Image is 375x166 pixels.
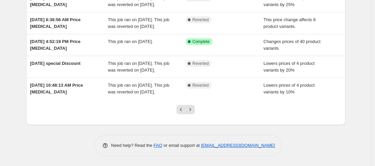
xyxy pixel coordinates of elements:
[111,143,154,148] span: Need help? Read the
[30,61,81,66] span: [DATE] special Discount
[162,143,201,148] span: or email support at
[263,39,321,51] span: Changes prices of 40 product variants
[176,105,186,114] button: Previous
[108,83,169,94] span: This job ran on [DATE]. This job was reverted on [DATE].
[263,61,315,73] span: Lowers prices of 4 product variants by 20%
[108,39,153,44] span: This job ran on [DATE].
[185,105,195,114] button: Next
[176,105,195,114] nav: Pagination
[263,17,316,29] span: This price change affects 8 product variants.
[108,17,169,29] span: This job ran on [DATE]. This job was reverted on [DATE].
[30,39,81,51] span: [DATE] 4:52:19 PM Price [MEDICAL_DATA]
[193,39,210,44] span: Complete
[108,61,169,73] span: This job ran on [DATE]. This job was reverted on [DATE].
[193,61,209,66] span: Reverted
[263,83,315,94] span: Lowers prices of 4 product variants by 10%
[154,143,162,148] a: FAQ
[193,17,209,23] span: Reverted
[30,83,83,94] span: [DATE] 10:48:13 AM Price [MEDICAL_DATA]
[201,143,275,148] a: [EMAIL_ADDRESS][DOMAIN_NAME]
[193,83,209,88] span: Reverted
[30,17,81,29] span: [DATE] 6:36:56 AM Price [MEDICAL_DATA]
